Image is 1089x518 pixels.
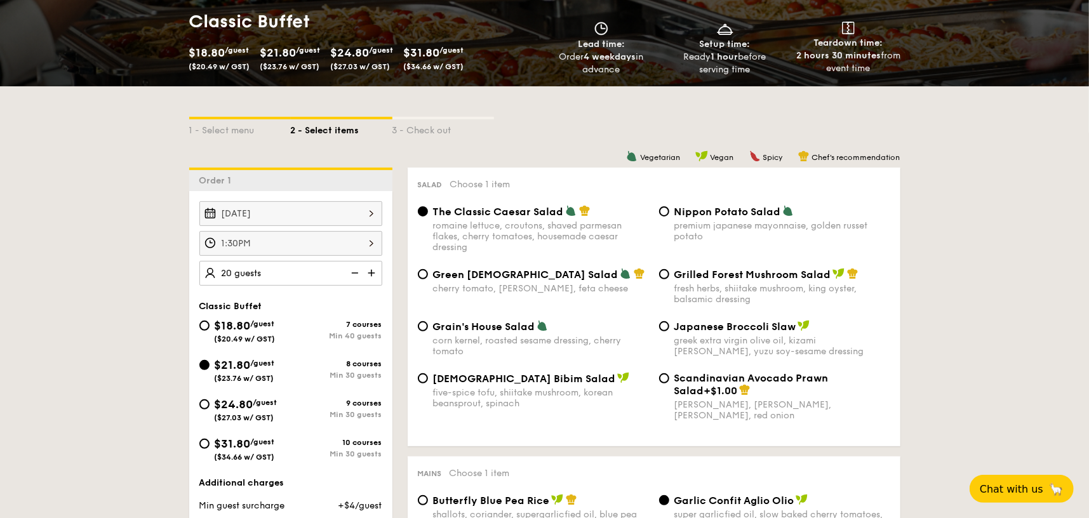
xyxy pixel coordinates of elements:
span: Salad [418,180,443,189]
div: 2 - Select items [291,119,392,137]
div: 10 courses [291,438,382,447]
input: Japanese Broccoli Slawgreek extra virgin olive oil, kizami [PERSON_NAME], yuzu soy-sesame dressing [659,321,669,331]
span: Lead time: [578,39,625,50]
span: Grilled Forest Mushroom Salad [674,269,831,281]
span: Nippon Potato Salad [674,206,781,218]
span: $24.80 [215,397,253,411]
div: 1 - Select menu [189,119,291,137]
input: Grain's House Saladcorn kernel, roasted sesame dressing, cherry tomato [418,321,428,331]
img: icon-chef-hat.a58ddaea.svg [798,150,810,162]
img: icon-vegan.f8ff3823.svg [551,494,564,505]
img: icon-vegetarian.fe4039eb.svg [626,150,638,162]
span: Vegetarian [640,153,680,162]
input: The Classic Caesar Saladromaine lettuce, croutons, shaved parmesan flakes, cherry tomatoes, house... [418,206,428,216]
strong: 2 hours 30 minutes [796,50,881,61]
input: Number of guests [199,261,382,286]
span: Setup time: [700,39,751,50]
span: Garlic Confit Aglio Olio [674,495,794,507]
span: Vegan [711,153,734,162]
span: /guest [297,46,321,55]
div: romaine lettuce, croutons, shaved parmesan flakes, cherry tomatoes, housemade caesar dressing [433,220,649,253]
img: icon-vegetarian.fe4039eb.svg [782,205,794,216]
div: five-spice tofu, shiitake mushroom, korean beansprout, spinach [433,387,649,409]
span: ($23.76 w/ GST) [215,374,274,383]
span: Mains [418,469,442,478]
div: Ready before serving time [668,51,782,76]
input: $21.80/guest($23.76 w/ GST)8 coursesMin 30 guests [199,360,210,370]
input: $31.80/guest($34.66 w/ GST)10 coursesMin 30 guests [199,439,210,449]
div: Order in advance [545,51,658,76]
span: /guest [253,398,277,407]
span: 🦙 [1048,482,1064,496]
span: $31.80 [215,437,251,451]
div: 7 courses [291,320,382,329]
span: $21.80 [260,46,297,60]
img: icon-vegan.f8ff3823.svg [832,268,845,279]
span: +$1.00 [704,385,738,397]
img: icon-chef-hat.a58ddaea.svg [739,384,751,395]
img: icon-add.58712e84.svg [363,261,382,285]
span: Green [DEMOGRAPHIC_DATA] Salad [433,269,618,281]
input: $24.80/guest($27.03 w/ GST)9 coursesMin 30 guests [199,399,210,409]
span: /guest [225,46,250,55]
span: $21.80 [215,358,251,372]
div: Min 30 guests [291,449,382,458]
span: Order 1 [199,175,237,186]
div: corn kernel, roasted sesame dressing, cherry tomato [433,335,649,357]
span: /guest [370,46,394,55]
span: Japanese Broccoli Slaw [674,321,796,333]
span: $31.80 [404,46,440,60]
div: Min 40 guests [291,331,382,340]
img: icon-chef-hat.a58ddaea.svg [566,494,577,505]
img: icon-chef-hat.a58ddaea.svg [847,268,859,279]
div: 3 - Check out [392,119,494,137]
span: Choose 1 item [450,179,511,190]
img: icon-chef-hat.a58ddaea.svg [634,268,645,279]
strong: 4 weekdays [584,51,636,62]
h1: Classic Buffet [189,10,540,33]
div: Min 30 guests [291,410,382,419]
strong: 1 hour [711,51,738,62]
input: Event date [199,201,382,226]
span: $24.80 [331,46,370,60]
input: Garlic Confit Aglio Oliosuper garlicfied oil, slow baked cherry tomatoes, garden fresh thyme [659,495,669,505]
input: Scandinavian Avocado Prawn Salad+$1.00[PERSON_NAME], [PERSON_NAME], [PERSON_NAME], red onion [659,373,669,383]
button: Chat with us🦙 [970,475,1074,503]
img: icon-vegetarian.fe4039eb.svg [537,320,548,331]
span: ($20.49 w/ GST) [215,335,276,343]
span: ($20.49 w/ GST) [189,62,250,71]
div: 8 courses [291,359,382,368]
span: ($27.03 w/ GST) [215,413,274,422]
input: $18.80/guest($20.49 w/ GST)7 coursesMin 40 guests [199,321,210,331]
span: Chef's recommendation [812,153,900,162]
span: /guest [251,437,275,446]
img: icon-dish.430c3a2e.svg [716,22,735,36]
span: Chat with us [980,483,1043,495]
img: icon-teardown.65201eee.svg [842,22,855,34]
div: fresh herbs, shiitake mushroom, king oyster, balsamic dressing [674,283,890,305]
span: +$4/guest [338,500,382,511]
div: from event time [792,50,905,75]
img: icon-vegetarian.fe4039eb.svg [620,268,631,279]
span: /guest [251,319,275,328]
span: /guest [251,359,275,368]
span: ($23.76 w/ GST) [260,62,320,71]
input: Nippon Potato Saladpremium japanese mayonnaise, golden russet potato [659,206,669,216]
input: Butterfly Blue Pea Riceshallots, coriander, supergarlicfied oil, blue pea flower [418,495,428,505]
span: [DEMOGRAPHIC_DATA] Bibim Salad [433,373,616,385]
img: icon-clock.2db775ea.svg [592,22,611,36]
span: ($34.66 w/ GST) [215,453,275,462]
img: icon-chef-hat.a58ddaea.svg [579,205,591,216]
img: icon-vegan.f8ff3823.svg [617,372,630,383]
img: icon-vegan.f8ff3823.svg [695,150,708,162]
span: Spicy [763,153,783,162]
span: Teardown time: [814,37,883,48]
span: The Classic Caesar Salad [433,206,564,218]
input: Green [DEMOGRAPHIC_DATA] Saladcherry tomato, [PERSON_NAME], feta cheese [418,269,428,279]
span: Butterfly Blue Pea Rice [433,495,550,507]
span: Min guest surcharge [199,500,285,511]
span: Grain's House Salad [433,321,535,333]
div: cherry tomato, [PERSON_NAME], feta cheese [433,283,649,294]
span: $18.80 [215,319,251,333]
span: Scandinavian Avocado Prawn Salad [674,372,829,397]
